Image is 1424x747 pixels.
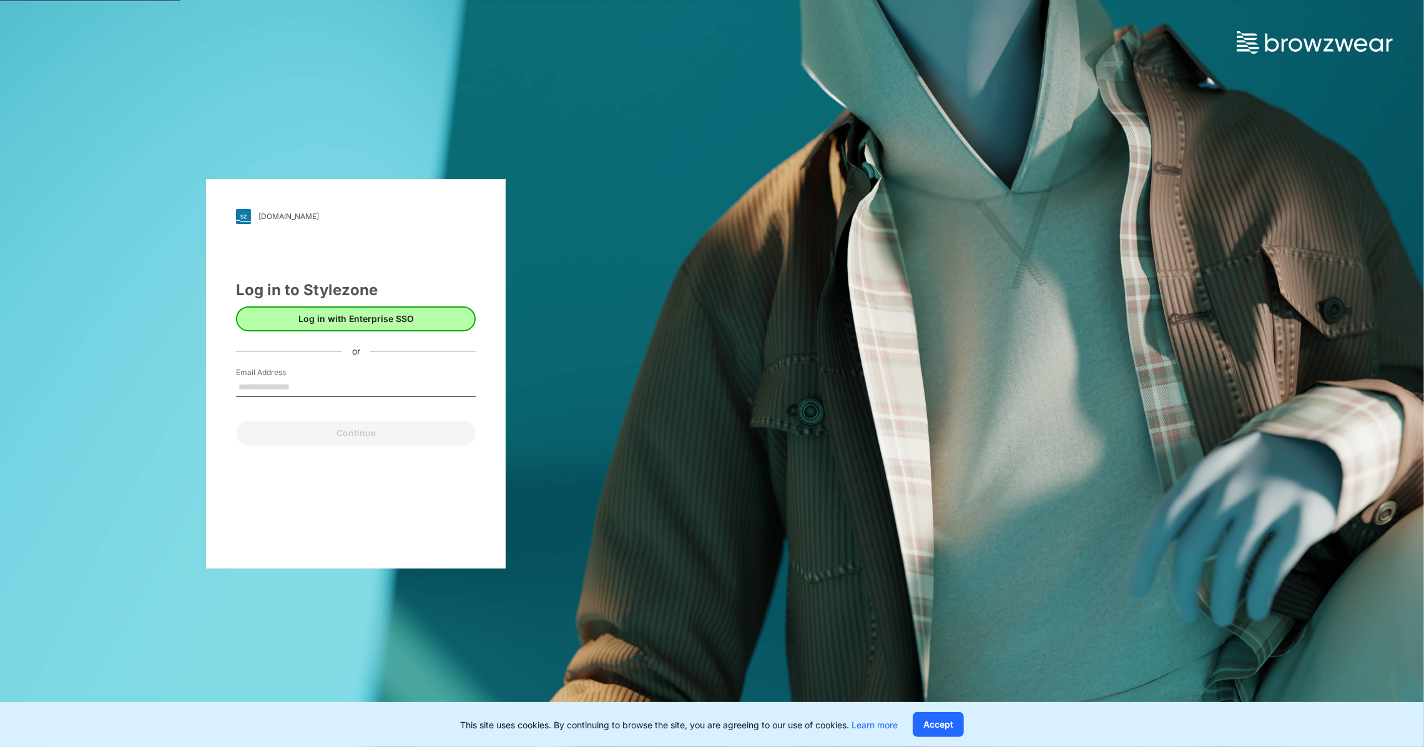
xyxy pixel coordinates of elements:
img: svg+xml;base64,PHN2ZyB3aWR0aD0iMjgiIGhlaWdodD0iMjgiIHZpZXdCb3g9IjAgMCAyOCAyOCIgZmlsbD0ibm9uZSIgeG... [236,209,251,224]
p: This site uses cookies. By continuing to browse the site, you are agreeing to our use of cookies. [460,718,898,731]
img: browzwear-logo.73288ffb.svg [1237,31,1393,54]
label: Email Address [236,367,323,378]
a: Learn more [852,720,898,730]
div: [DOMAIN_NAME] [258,212,319,221]
div: Log in to Stylezone [236,279,476,301]
a: [DOMAIN_NAME] [236,209,476,224]
button: Log in with Enterprise SSO [236,306,476,331]
div: or [342,345,370,358]
button: Accept [913,712,964,737]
